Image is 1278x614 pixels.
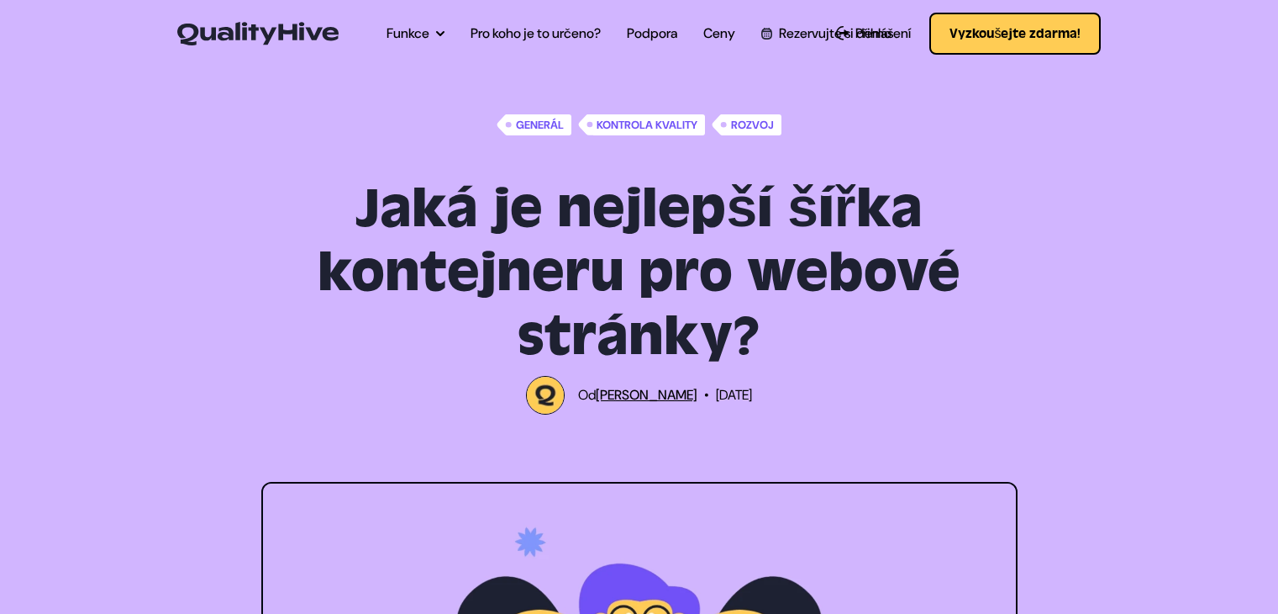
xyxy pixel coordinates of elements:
[387,24,429,42] font: Funkce
[471,24,601,42] font: Pro koho je to určeno?
[761,24,891,44] a: Rezervujte si demo
[779,24,891,42] font: Rezervujte si demo
[596,386,697,404] a: [PERSON_NAME]
[949,26,1081,41] font: Vyzkoušejte zdarma!
[578,114,705,135] a: Kontrola kvality
[627,24,677,44] a: Podpora
[703,24,735,42] font: Ceny
[836,24,912,44] a: Přihlášení
[497,114,571,135] a: Generál
[929,13,1101,55] button: Vyzkoušejte zdarma!
[704,386,709,404] font: •
[526,376,565,415] img: Logo QualityHive
[578,386,596,404] font: Od
[627,24,677,42] font: Podpora
[177,22,339,45] img: QualityHive - Nástroj pro sledování chyb
[387,24,444,44] a: Funkce
[597,118,697,132] font: Kontrola kvality
[731,118,774,132] font: Rozvoj
[855,24,911,42] font: Přihlášení
[761,28,772,39] img: Rezervujte si ukázku QualityHive
[703,24,735,44] a: Ceny
[471,24,601,44] a: Pro koho je to určeno?
[716,386,752,404] font: [DATE]
[712,114,781,135] a: Rozvoj
[318,176,960,371] font: Jaká je nejlepší šířka kontejneru pro webové stránky?
[516,118,564,132] font: Generál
